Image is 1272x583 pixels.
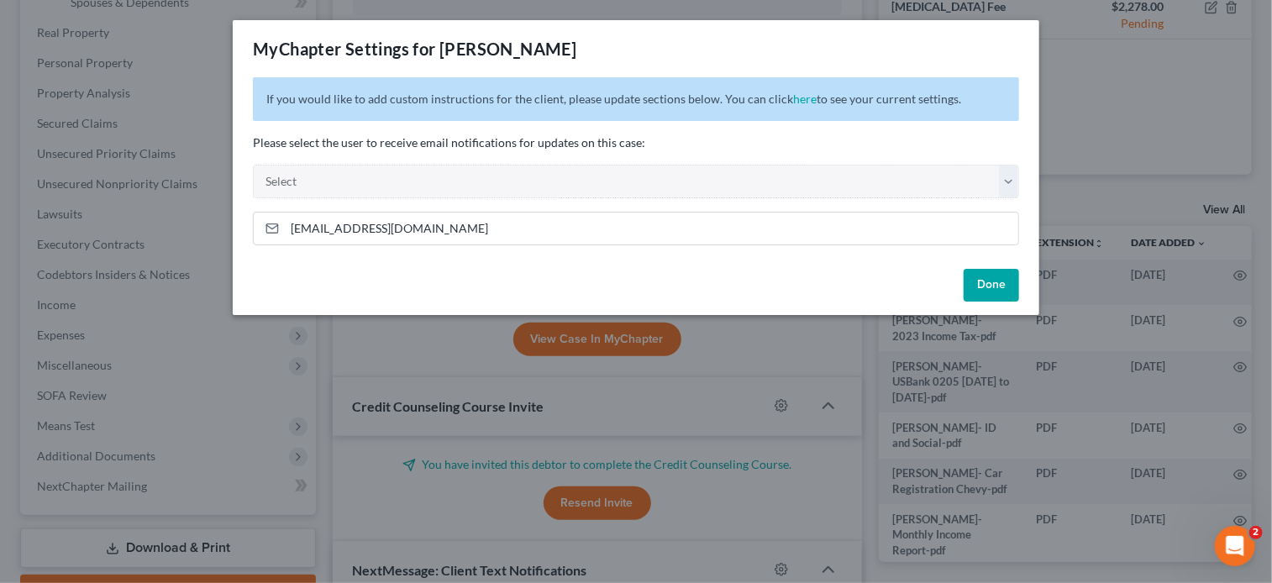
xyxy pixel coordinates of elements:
[1249,526,1263,539] span: 2
[253,134,1019,151] p: Please select the user to receive email notifications for updates on this case:
[964,269,1019,302] button: Done
[1215,526,1255,566] iframe: Intercom live chat
[253,37,576,60] div: MyChapter Settings for [PERSON_NAME]
[725,92,961,106] span: You can click to see your current settings.
[266,92,723,106] span: If you would like to add custom instructions for the client, please update sections below.
[285,213,1018,244] input: Enter email...
[793,92,817,106] a: here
